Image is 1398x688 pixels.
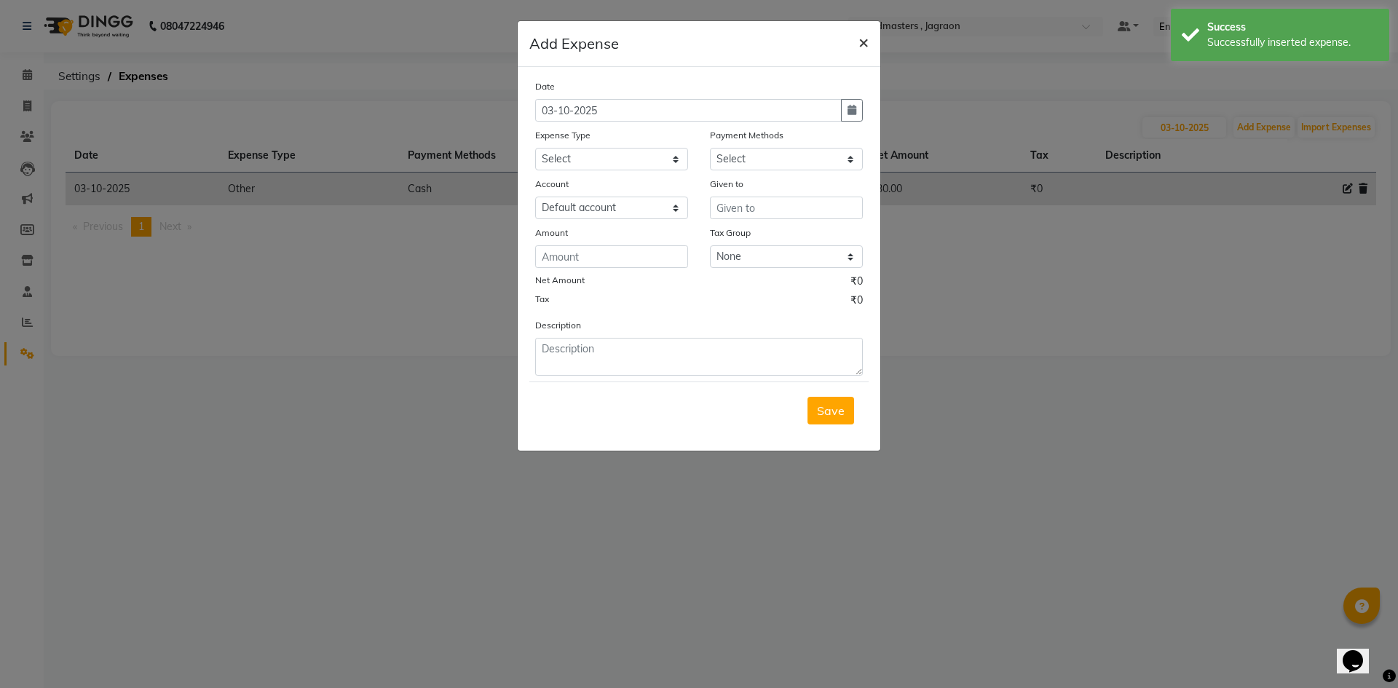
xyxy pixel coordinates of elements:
div: Successfully inserted expense. [1207,35,1378,50]
span: Save [817,403,845,418]
input: Given to [710,197,863,219]
label: Description [535,319,581,332]
label: Amount [535,226,568,240]
span: × [858,31,869,52]
iframe: chat widget [1337,630,1383,673]
label: Account [535,178,569,191]
input: Amount [535,245,688,268]
label: Expense Type [535,129,591,142]
span: ₹0 [850,293,863,312]
label: Tax Group [710,226,751,240]
label: Tax [535,293,549,306]
h5: Add Expense [529,33,619,55]
button: Save [807,397,854,424]
label: Net Amount [535,274,585,287]
button: Close [847,21,880,62]
div: Success [1207,20,1378,35]
label: Payment Methods [710,129,783,142]
label: Date [535,80,555,93]
label: Given to [710,178,743,191]
span: ₹0 [850,274,863,293]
